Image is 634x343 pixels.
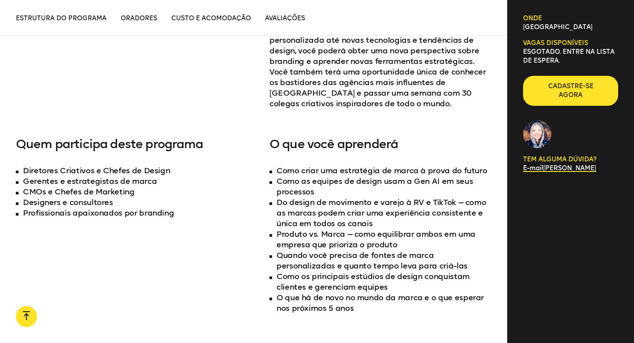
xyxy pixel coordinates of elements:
[23,166,170,175] font: Diretores Criativos e Chefes de Design
[276,229,475,250] font: Produto vs. Marca — como equilibrar ambos em uma empresa que prioriza o produto
[276,166,487,175] font: Como criar uma estratégia de marca à prova do futuro
[121,15,157,22] font: Oradores
[523,15,542,22] font: Onde
[16,137,203,151] font: Quem participa deste programa
[523,164,596,172] a: E-mail[PERSON_NAME]
[23,176,157,186] font: Gerentes e estrategistas de marca
[523,48,615,64] font: ESGOTADO. Entre na lista de espera.
[276,176,473,197] font: Como as equipes de design usam a Gen AI em seus processos
[265,15,305,22] font: Avaliações
[276,293,484,313] font: O que há de novo no mundo da marca e o que esperar nos próximos 5 anos
[276,198,486,228] font: Do design de movimento e varejo à RV e TikTok — como as marcas podem criar uma experiência consis...
[23,208,174,218] font: Profissionais apaixonados por branding
[523,76,618,106] button: Cadastre-se agora
[16,15,107,22] font: Estrutura do Programa
[276,272,470,292] font: Como os principais estúdios de design conquistam clientes e gerenciam equipes
[23,187,135,197] font: CMOs e Chefes de Marketing
[276,250,468,271] font: Quando você precisa de fontes de marca personalizadas e quanto tempo leva para criá-las
[269,137,398,151] font: O que você aprenderá
[543,164,596,172] font: [PERSON_NAME]
[548,82,593,99] font: Cadastre-se agora
[523,164,543,172] font: E-mail
[23,198,113,207] font: Designers e consultores
[523,39,588,47] font: Vagas disponíveis
[171,15,251,22] font: Custo e acomodação
[523,156,597,163] font: TEM ALGUMA DÚVIDA?
[523,23,593,31] font: [GEOGRAPHIC_DATA]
